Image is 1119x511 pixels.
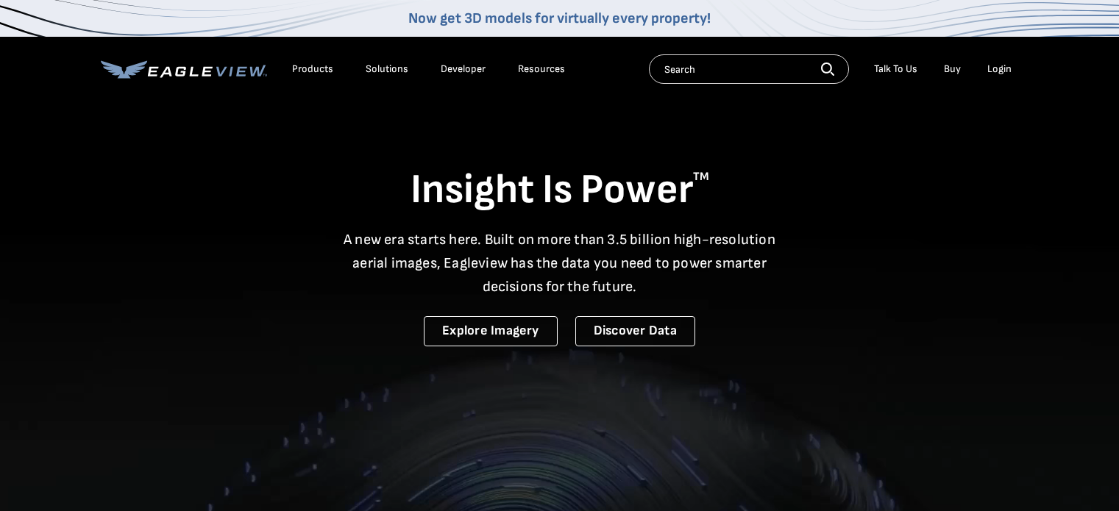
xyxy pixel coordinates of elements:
a: Developer [441,62,486,76]
h1: Insight Is Power [101,165,1019,216]
sup: TM [693,170,709,184]
div: Resources [518,62,565,76]
a: Now get 3D models for virtually every property! [408,10,711,27]
p: A new era starts here. Built on more than 3.5 billion high-resolution aerial images, Eagleview ha... [335,228,785,299]
a: Discover Data [575,316,695,346]
a: Explore Imagery [424,316,558,346]
div: Solutions [366,62,408,76]
div: Talk To Us [874,62,917,76]
div: Login [987,62,1012,76]
input: Search [649,54,849,84]
div: Products [292,62,333,76]
a: Buy [944,62,961,76]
